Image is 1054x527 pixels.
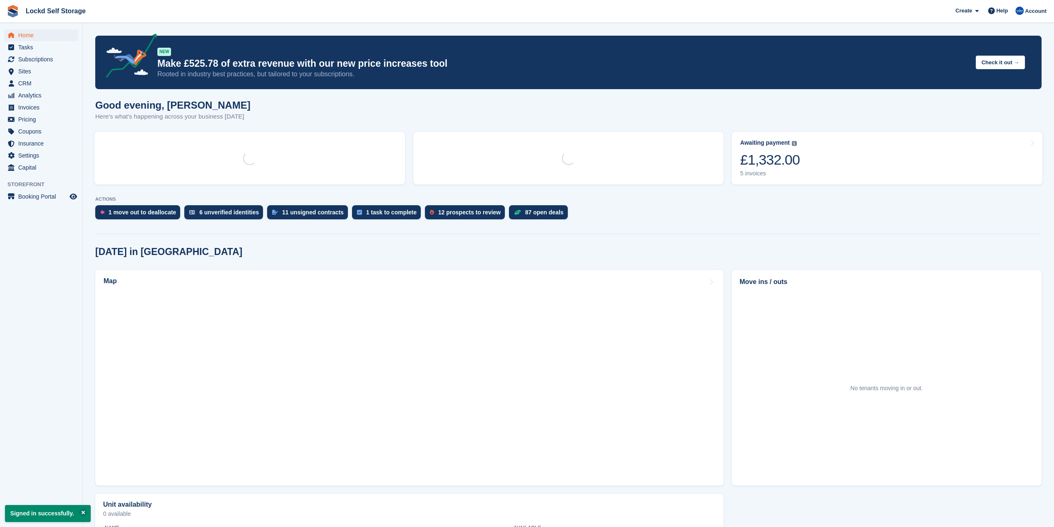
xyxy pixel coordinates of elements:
img: deal-1b604bf984904fb50ccaf53a9ad4b4a5d6e5aea283cecdc64d6e3604feb123c2.svg [514,209,521,215]
div: 11 unsigned contracts [282,209,344,216]
button: Check it out → [976,56,1025,69]
img: price-adjustments-announcement-icon-8257ccfd72463d97f412b2fc003d46551f7dbcb40ab6d574587a9cd5c0d94... [99,34,157,81]
span: Home [18,29,68,41]
a: 12 prospects to review [425,205,509,223]
a: 11 unsigned contracts [267,205,352,223]
a: menu [4,66,78,77]
p: Rooted in industry best practices, but tailored to your subscriptions. [157,70,969,79]
a: menu [4,150,78,161]
span: Settings [18,150,68,161]
img: move_outs_to_deallocate_icon-f764333ba52eb49d3ac5e1228854f67142a1ed5810a6f6cc68b1a99e826820c5.svg [100,210,104,215]
span: Create [955,7,972,15]
span: Analytics [18,90,68,101]
a: menu [4,90,78,101]
a: menu [4,114,78,125]
div: 12 prospects to review [438,209,501,216]
div: 1 task to complete [366,209,417,216]
div: 87 open deals [525,209,564,216]
span: Subscriptions [18,53,68,65]
a: 6 unverified identities [184,205,267,223]
img: verify_identity-adf6edd0f0f0b5bbfe63781bf79b02c33cf7c696d77639b501bdc392416b5a36.svg [189,210,195,215]
span: CRM [18,78,68,89]
span: Tasks [18,41,68,53]
a: menu [4,102,78,113]
span: Coupons [18,126,68,137]
span: Pricing [18,114,68,125]
p: 0 available [103,511,716,517]
img: prospect-51fa495bee0391a8d652442698ab0144808aea92771e9ea1ae160a38d050c398.svg [430,210,434,215]
a: 87 open deals [509,205,572,223]
a: 1 move out to deallocate [95,205,184,223]
div: No tenants moving in or out. [850,384,923,393]
a: Lockd Self Storage [22,4,89,18]
a: menu [4,191,78,202]
a: menu [4,78,78,89]
img: Jonny Bleach [1015,7,1024,15]
img: task-75834270c22a3079a89374b754ae025e5fb1db73e45f91037f5363f120a921f8.svg [357,210,362,215]
span: Help [996,7,1008,15]
span: Capital [18,162,68,173]
p: Make £525.78 of extra revenue with our new price increases tool [157,58,969,70]
span: Booking Portal [18,191,68,202]
span: Insurance [18,138,68,149]
div: 1 move out to deallocate [109,209,176,216]
div: 6 unverified identities [199,209,259,216]
span: Invoices [18,102,68,113]
div: £1,332.00 [740,151,800,168]
div: NEW [157,48,171,56]
div: Awaiting payment [740,139,790,146]
img: contract_signature_icon-13c848040528278c33f63329250d36e43548de30e8caae1d1a13099fd9432cc5.svg [272,210,278,215]
a: menu [4,162,78,173]
a: Preview store [68,192,78,202]
img: icon-info-grey-7440780725fd019a000dd9b08b2336e03edf1995a4989e88bcd33f0948082b44.svg [792,141,797,146]
a: menu [4,138,78,149]
p: Here's what's happening across your business [DATE] [95,112,251,121]
a: menu [4,41,78,53]
span: Storefront [7,180,82,189]
a: 1 task to complete [352,205,425,223]
a: menu [4,29,78,41]
a: Awaiting payment £1,332.00 5 invoices [732,132,1042,185]
span: Account [1025,7,1047,15]
a: menu [4,53,78,65]
h2: Map [104,277,117,285]
p: ACTIONS [95,197,1042,202]
p: Signed in successfully. [5,505,91,522]
a: Map [95,270,724,486]
a: menu [4,126,78,137]
h2: [DATE] in [GEOGRAPHIC_DATA] [95,246,242,257]
h2: Unit availability [103,501,152,508]
h2: Move ins / outs [740,277,1034,287]
img: stora-icon-8386f47178a22dfd0bd8f6a31ec36ba5ce8667c1dd55bd0f319d3a0aa187defe.svg [7,5,19,17]
div: 5 invoices [740,170,800,177]
h1: Good evening, [PERSON_NAME] [95,100,251,111]
span: Sites [18,66,68,77]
